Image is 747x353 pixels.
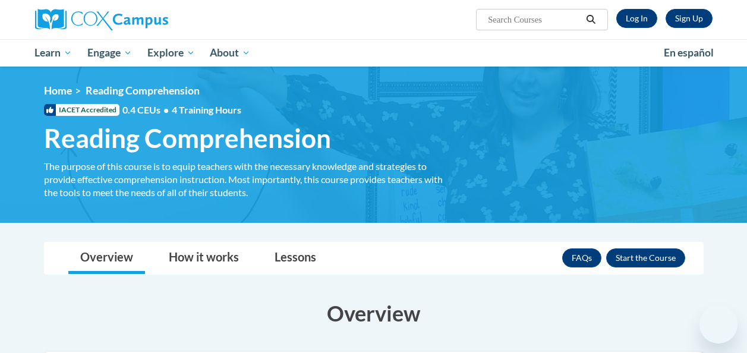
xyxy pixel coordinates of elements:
button: Enroll [606,248,685,267]
span: About [210,46,250,60]
input: Search Courses [487,12,582,27]
span: Reading Comprehension [86,84,200,97]
div: The purpose of this course is to equip teachers with the necessary knowledge and strategies to pr... [44,160,454,199]
a: About [202,39,258,67]
span: 0.4 CEUs [122,103,241,116]
div: Main menu [26,39,721,67]
a: Overview [68,242,145,274]
a: Register [666,9,713,28]
a: Learn [27,39,80,67]
span: 4 Training Hours [172,104,241,115]
span: Engage [87,46,132,60]
span: Explore [147,46,195,60]
a: Lessons [263,242,328,274]
a: Engage [80,39,140,67]
span: Reading Comprehension [44,122,331,154]
a: Log In [616,9,657,28]
a: En español [656,40,721,65]
a: How it works [157,242,251,274]
iframe: Button to launch messaging window [699,305,737,343]
span: IACET Accredited [44,104,119,116]
a: FAQs [562,248,601,267]
a: Home [44,84,72,97]
img: Cox Campus [35,9,168,30]
button: Search [582,12,600,27]
a: Cox Campus [35,9,249,30]
a: Explore [140,39,203,67]
span: • [163,104,169,115]
h3: Overview [44,298,704,328]
span: En español [664,46,714,59]
span: Learn [34,46,72,60]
